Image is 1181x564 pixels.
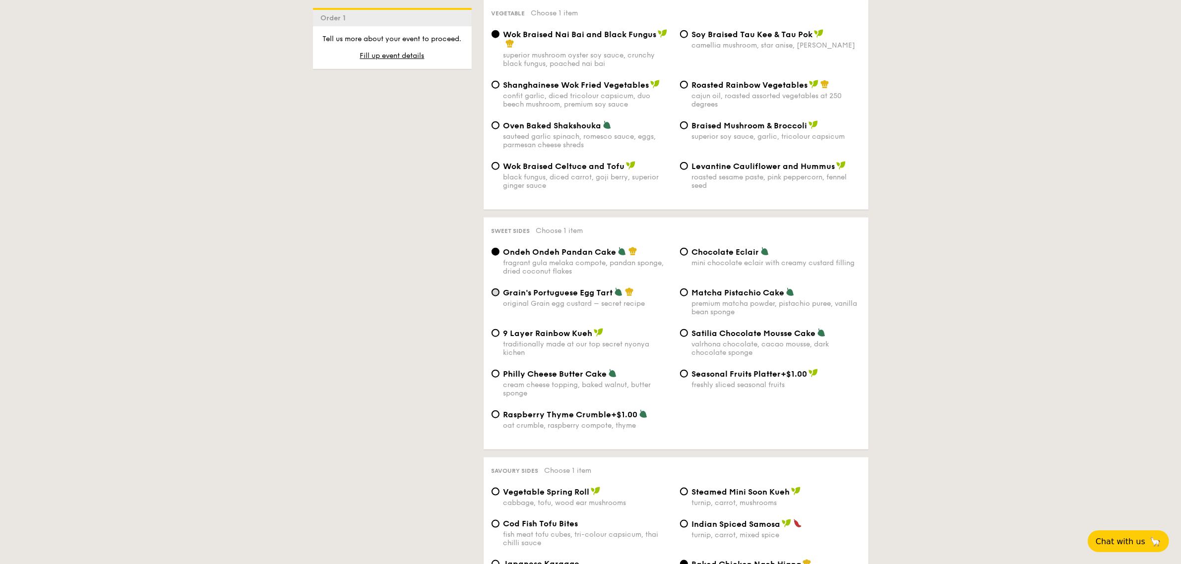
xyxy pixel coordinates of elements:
div: traditionally made at our top secret nyonya kichen [503,340,672,357]
img: icon-vegan.f8ff3823.svg [650,80,660,89]
button: Chat with us🦙 [1088,530,1169,552]
img: icon-chef-hat.a58ddaea.svg [820,80,829,89]
img: icon-vegan.f8ff3823.svg [591,487,601,496]
input: Roasted Rainbow Vegetablescajun oil, roasted assorted vegetables at 250 degrees [680,81,688,89]
input: Satilia Chocolate Mousse Cakevalrhona chocolate, cacao mousse, dark chocolate sponge [680,329,688,337]
div: fish meat tofu cubes, tri-colour capsicum, thai chilli sauce [503,530,672,547]
img: icon-vegan.f8ff3823.svg [594,328,604,337]
span: Chat with us [1096,537,1145,546]
span: Ondeh Ondeh Pandan Cake [503,247,617,257]
div: cream cheese topping, baked walnut, butter sponge [503,381,672,397]
span: Shanghainese Wok Fried Vegetables [503,80,649,90]
span: Sweet sides [492,227,530,234]
img: icon-vegetarian.fe4039eb.svg [614,287,623,296]
img: icon-vegetarian.fe4039eb.svg [817,328,826,337]
div: superior mushroom oyster soy sauce, crunchy black fungus, poached nai bai [503,51,672,68]
div: roasted sesame paste, pink peppercorn, fennel seed [692,173,861,190]
img: icon-vegetarian.fe4039eb.svg [760,247,769,256]
input: Oven Baked Shakshoukasauteed garlic spinach, romesco sauce, eggs, parmesan cheese shreds [492,121,499,129]
div: freshly sliced seasonal fruits [692,381,861,389]
input: Cod Fish Tofu Bitesfish meat tofu cubes, tri-colour capsicum, thai chilli sauce [492,520,499,528]
img: icon-chef-hat.a58ddaea.svg [625,287,634,296]
input: Indian Spiced Samosaturnip, carrot, mixed spice [680,520,688,528]
img: icon-vegetarian.fe4039eb.svg [608,369,617,378]
input: Ondeh Ondeh Pandan Cakefragrant gula melaka compote, pandan sponge, dried coconut flakes [492,248,499,256]
input: Raspberry Thyme Crumble+$1.00oat crumble, raspberry compote, thyme [492,410,499,418]
img: icon-vegan.f8ff3823.svg [658,29,668,38]
span: Choose 1 item [536,226,583,235]
img: icon-chef-hat.a58ddaea.svg [628,247,637,256]
input: Chocolate Eclairmini chocolate eclair with creamy custard filling [680,248,688,256]
span: Seasonal Fruits Platter [692,369,781,379]
img: icon-vegan.f8ff3823.svg [626,161,636,170]
span: Oven Baked Shakshouka [503,121,602,130]
img: icon-vegan.f8ff3823.svg [808,369,818,378]
div: turnip, carrot, mixed spice [692,531,861,539]
span: Matcha Pistachio Cake [692,288,785,297]
span: Vegetable Spring Roll [503,487,590,497]
input: Grain's Portuguese Egg Tartoriginal Grain egg custard – secret recipe [492,288,499,296]
span: Satilia Chocolate Mousse Cake [692,329,816,338]
input: Shanghainese Wok Fried Vegetablesconfit garlic, diced tricolour capsicum, duo beech mushroom, pre... [492,81,499,89]
input: Wok Braised Nai Bai and Black Fungussuperior mushroom oyster soy sauce, crunchy black fungus, poa... [492,30,499,38]
span: Order 1 [321,14,350,22]
img: icon-vegetarian.fe4039eb.svg [786,287,795,296]
img: icon-vegan.f8ff3823.svg [836,161,846,170]
img: icon-chef-hat.a58ddaea.svg [505,39,514,48]
input: Braised Mushroom & Broccolisuperior soy sauce, garlic, tricolour capsicum [680,121,688,129]
div: valrhona chocolate, cacao mousse, dark chocolate sponge [692,340,861,357]
input: ⁠Soy Braised Tau Kee & Tau Pokcamellia mushroom, star anise, [PERSON_NAME] [680,30,688,38]
img: icon-vegetarian.fe4039eb.svg [639,409,648,418]
input: Vegetable Spring Rollcabbage, tofu, wood ear mushrooms [492,488,499,496]
span: ⁠Soy Braised Tau Kee & Tau Pok [692,30,813,39]
div: sauteed garlic spinach, romesco sauce, eggs, parmesan cheese shreds [503,132,672,149]
input: 9 Layer Rainbow Kuehtraditionally made at our top secret nyonya kichen [492,329,499,337]
span: +$1.00 [612,410,638,419]
span: 9 Layer Rainbow Kueh [503,329,593,338]
div: original Grain egg custard – secret recipe [503,299,672,308]
span: Cod Fish Tofu Bites [503,519,578,528]
span: Wok Braised Nai Bai and Black Fungus [503,30,657,39]
input: Levantine Cauliflower and Hummusroasted sesame paste, pink peppercorn, fennel seed [680,162,688,170]
span: Savoury sides [492,467,539,474]
span: Levantine Cauliflower and Hummus [692,162,835,171]
input: Matcha Pistachio Cakepremium matcha powder, pistachio puree, vanilla bean sponge [680,288,688,296]
span: Philly Cheese Butter Cake [503,369,607,379]
span: 🦙 [1149,536,1161,547]
img: icon-spicy.37a8142b.svg [793,519,802,528]
img: icon-vegetarian.fe4039eb.svg [603,120,612,129]
input: Seasonal Fruits Platter+$1.00freshly sliced seasonal fruits [680,370,688,378]
img: icon-vegetarian.fe4039eb.svg [618,247,626,256]
input: Steamed Mini Soon Kuehturnip, carrot, mushrooms [680,488,688,496]
span: Vegetable [492,10,525,17]
span: Choose 1 item [531,9,578,17]
div: black fungus, diced carrot, goji berry, superior ginger sauce [503,173,672,190]
span: Wok Braised Celtuce and Tofu [503,162,625,171]
img: icon-vegan.f8ff3823.svg [814,29,824,38]
span: Grain's Portuguese Egg Tart [503,288,613,297]
div: fragrant gula melaka compote, pandan sponge, dried coconut flakes [503,259,672,276]
div: premium matcha powder, pistachio puree, vanilla bean sponge [692,299,861,316]
img: icon-vegan.f8ff3823.svg [782,519,792,528]
span: +$1.00 [781,369,808,379]
span: Chocolate Eclair [692,247,759,257]
div: oat crumble, raspberry compote, thyme [503,421,672,430]
span: Indian Spiced Samosa [692,519,781,529]
div: mini chocolate eclair with creamy custard filling [692,259,861,267]
span: Steamed Mini Soon Kueh [692,487,790,497]
span: Fill up event details [360,52,425,60]
div: camellia mushroom, star anise, [PERSON_NAME] [692,41,861,50]
div: confit garlic, diced tricolour capsicum, duo beech mushroom, premium soy sauce [503,92,672,109]
span: Roasted Rainbow Vegetables [692,80,808,90]
img: icon-vegan.f8ff3823.svg [808,120,818,129]
input: Philly Cheese Butter Cakecream cheese topping, baked walnut, butter sponge [492,370,499,378]
span: Choose 1 item [545,466,592,475]
div: superior soy sauce, garlic, tricolour capsicum [692,132,861,141]
img: icon-vegan.f8ff3823.svg [791,487,801,496]
span: Raspberry Thyme Crumble [503,410,612,419]
div: cabbage, tofu, wood ear mushrooms [503,499,672,507]
input: Wok Braised Celtuce and Tofublack fungus, diced carrot, goji berry, superior ginger sauce [492,162,499,170]
div: cajun oil, roasted assorted vegetables at 250 degrees [692,92,861,109]
div: turnip, carrot, mushrooms [692,499,861,507]
span: Braised Mushroom & Broccoli [692,121,808,130]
